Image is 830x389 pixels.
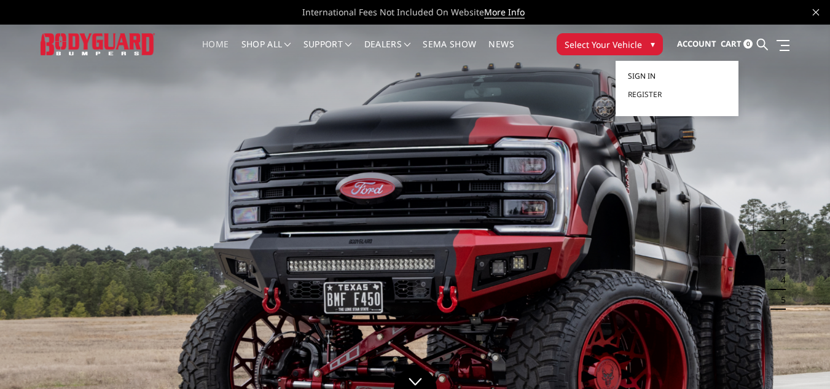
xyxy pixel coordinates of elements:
[743,39,753,49] span: 0
[628,85,726,104] a: Register
[565,38,642,51] span: Select Your Vehicle
[364,40,411,64] a: Dealers
[769,330,830,389] iframe: Chat Widget
[628,71,656,81] span: Sign in
[721,28,753,61] a: Cart 0
[773,270,786,290] button: 4 of 5
[628,89,662,100] span: Register
[677,38,716,49] span: Account
[202,40,229,64] a: Home
[721,38,742,49] span: Cart
[484,6,525,18] a: More Info
[651,37,655,50] span: ▾
[41,33,155,56] img: BODYGUARD BUMPERS
[557,33,663,55] button: Select Your Vehicle
[394,367,437,389] a: Click to Down
[488,40,514,64] a: News
[773,290,786,310] button: 5 of 5
[628,67,726,85] a: Sign in
[241,40,291,64] a: shop all
[677,28,716,61] a: Account
[423,40,476,64] a: SEMA Show
[773,251,786,270] button: 3 of 5
[773,211,786,231] button: 1 of 5
[303,40,352,64] a: Support
[773,231,786,251] button: 2 of 5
